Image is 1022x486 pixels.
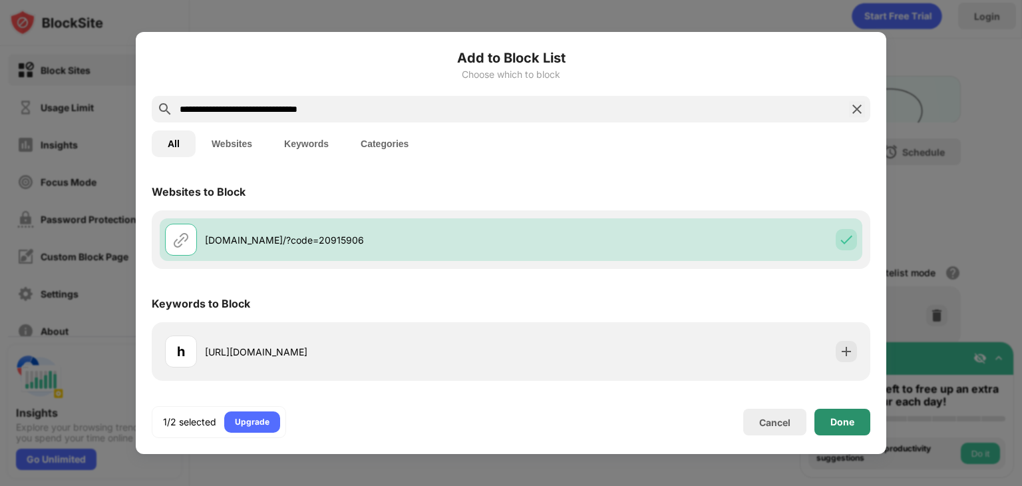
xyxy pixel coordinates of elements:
[849,101,865,117] img: search-close
[205,233,511,247] div: [DOMAIN_NAME]/?code=20915906
[268,130,345,157] button: Keywords
[205,345,511,359] div: [URL][DOMAIN_NAME]
[173,232,189,248] img: url.svg
[235,415,269,429] div: Upgrade
[830,417,854,427] div: Done
[163,415,216,429] div: 1/2 selected
[152,297,250,310] div: Keywords to Block
[152,130,196,157] button: All
[345,130,425,157] button: Categories
[759,417,790,428] div: Cancel
[177,342,185,362] div: h
[157,101,173,117] img: search.svg
[152,69,870,80] div: Choose which to block
[152,185,246,198] div: Websites to Block
[196,130,268,157] button: Websites
[152,48,870,68] h6: Add to Block List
